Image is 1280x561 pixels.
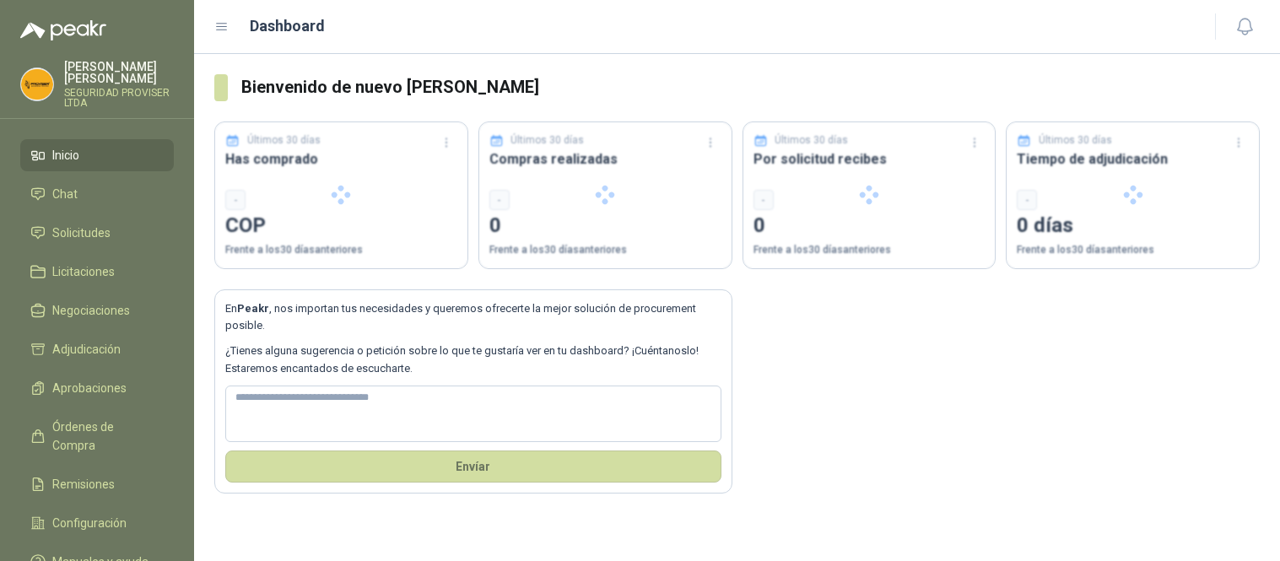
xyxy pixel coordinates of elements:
[64,61,174,84] p: [PERSON_NAME] [PERSON_NAME]
[52,475,115,494] span: Remisiones
[20,178,174,210] a: Chat
[52,185,78,203] span: Chat
[20,217,174,249] a: Solicitudes
[52,301,130,320] span: Negociaciones
[52,418,158,455] span: Órdenes de Compra
[52,146,79,165] span: Inicio
[52,262,115,281] span: Licitaciones
[20,333,174,365] a: Adjudicación
[237,302,269,315] b: Peakr
[20,507,174,539] a: Configuración
[20,256,174,288] a: Licitaciones
[225,300,721,335] p: En , nos importan tus necesidades y queremos ofrecerte la mejor solución de procurement posible.
[250,14,325,38] h1: Dashboard
[64,88,174,108] p: SEGURIDAD PROVISER LTDA
[52,224,111,242] span: Solicitudes
[20,468,174,500] a: Remisiones
[20,139,174,171] a: Inicio
[21,68,53,100] img: Company Logo
[52,340,121,359] span: Adjudicación
[225,343,721,377] p: ¿Tienes alguna sugerencia o petición sobre lo que te gustaría ver en tu dashboard? ¡Cuéntanoslo! ...
[20,20,106,40] img: Logo peakr
[20,372,174,404] a: Aprobaciones
[225,450,721,483] button: Envíar
[52,514,127,532] span: Configuración
[52,379,127,397] span: Aprobaciones
[241,74,1260,100] h3: Bienvenido de nuevo [PERSON_NAME]
[20,294,174,326] a: Negociaciones
[20,411,174,461] a: Órdenes de Compra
